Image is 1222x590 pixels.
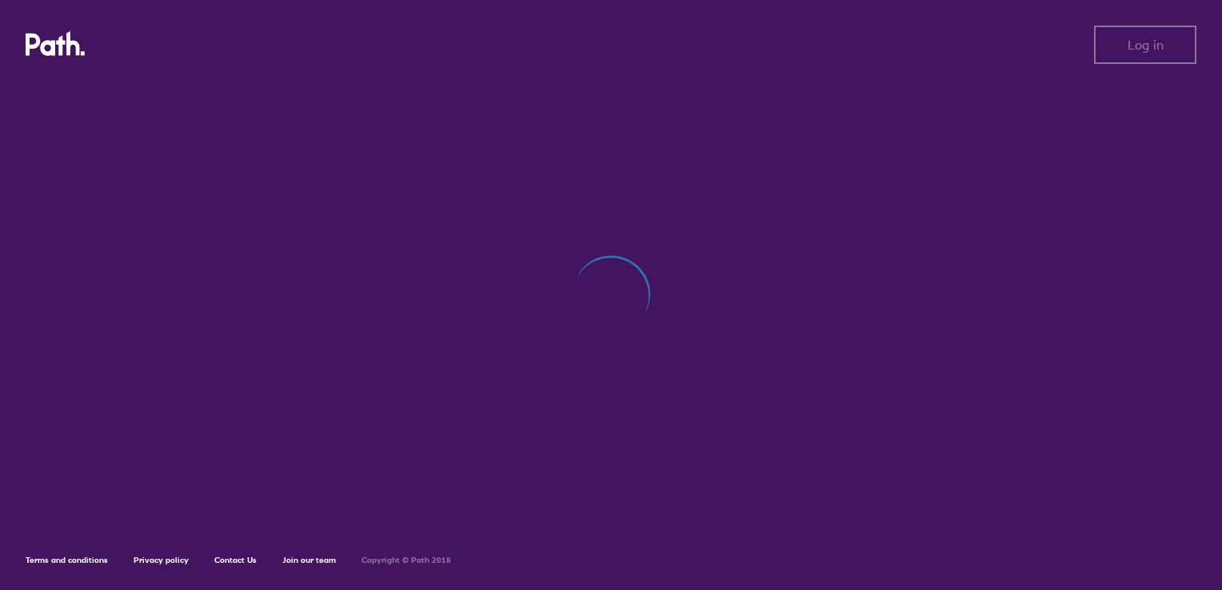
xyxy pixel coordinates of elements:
[134,555,189,565] a: Privacy policy
[214,555,257,565] a: Contact Us
[1128,38,1164,52] span: Log in
[26,555,108,565] a: Terms and conditions
[1094,26,1196,64] button: Log in
[282,555,336,565] a: Join our team
[361,556,451,565] h6: Copyright © Path 2018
